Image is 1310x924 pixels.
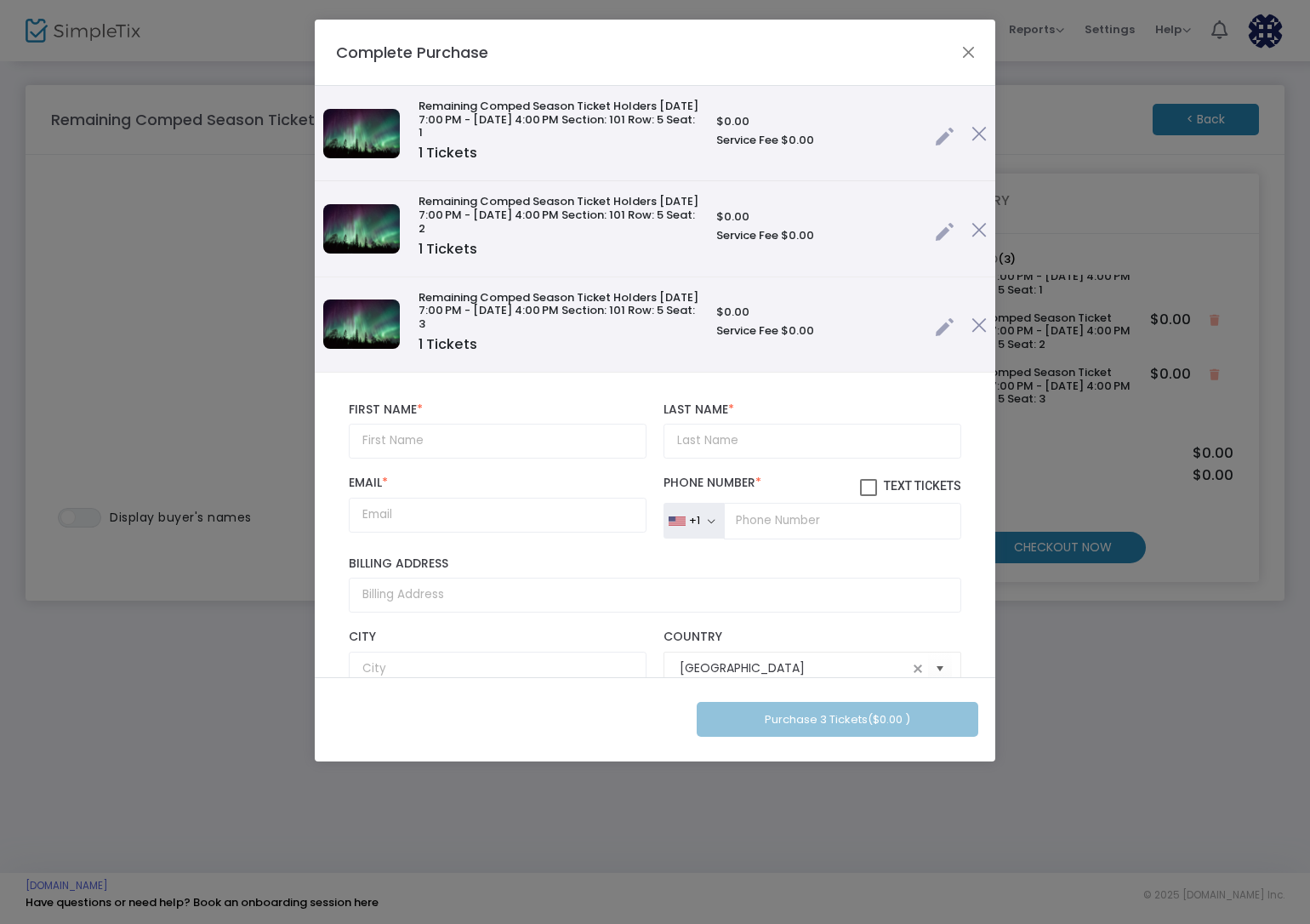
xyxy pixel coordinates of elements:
h4: Complete Purchase [336,41,488,64]
img: 638937351290904151northernlights.png [323,109,400,158]
h6: Service Fee $0.00 [716,229,918,242]
label: Email [349,476,646,491]
span: 1 [419,334,423,354]
input: Last Name [664,424,961,459]
label: Last Name [664,402,961,418]
input: Billing Address [349,578,961,613]
img: cross.png [971,126,987,141]
span: clear [908,659,928,679]
label: Country [664,630,961,645]
h6: Remaining Comped Season Ticket Holders [DATE] 7:00 PM - [DATE] 4:00 PM Section: 101 Row: 5 Seat: 3 [419,291,699,331]
label: City [349,630,646,645]
img: cross.png [971,317,987,333]
span: 1 [419,239,423,259]
input: Email [349,498,646,533]
h6: $0.00 [716,210,918,224]
img: cross.png [971,222,987,237]
span: Tickets [426,239,477,259]
h6: Service Fee $0.00 [716,324,918,338]
label: First Name [349,402,646,418]
img: 638937351290904151northernlights.png [323,204,400,254]
input: Select Country [680,659,908,677]
h6: Remaining Comped Season Ticket Holders [DATE] 7:00 PM - [DATE] 4:00 PM Section: 101 Row: 5 Seat: 2 [419,195,699,235]
h6: $0.00 [716,115,918,128]
div: +1 [689,514,700,528]
button: Close [958,41,980,63]
span: Tickets [426,143,477,163]
input: City [349,652,646,687]
label: Billing Address [349,556,961,572]
button: Select [928,651,952,686]
span: 1 [419,143,423,163]
button: +1 [664,503,724,539]
h6: $0.00 [716,305,918,319]
input: Phone Number [724,503,961,539]
h6: Remaining Comped Season Ticket Holders [DATE] 7:00 PM - [DATE] 4:00 PM Section: 101 Row: 5 Seat: 1 [419,100,699,140]
h6: Service Fee $0.00 [716,134,918,147]
img: 638937351290904151northernlights.png [323,299,400,349]
span: Tickets [426,334,477,354]
input: First Name [349,424,646,459]
span: Text Tickets [884,479,961,493]
label: Phone Number [664,476,961,496]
